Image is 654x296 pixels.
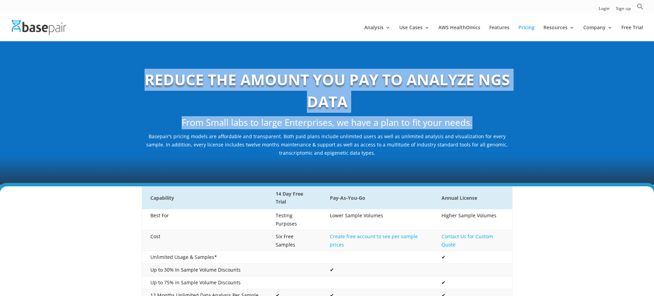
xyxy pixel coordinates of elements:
th: 14 Day Free Trial [267,186,322,209]
a: Company [583,25,612,41]
td: Lower Sample Volumes [322,209,433,230]
a: Login [599,7,610,14]
td: Up to 30% In Sample Volume Discounts [142,264,267,276]
a: Analysis [364,25,390,41]
h2: From Small labs to large Enterprises, we have a plan to fit your needs. [142,116,513,133]
img: Basepair [12,20,66,35]
a: Sign up [616,7,631,14]
td: Six Free Samples [267,230,322,251]
a: Pricing [518,25,535,41]
th: Capability [142,186,267,209]
a: Free Trial [621,25,643,41]
td: ✔ [433,251,512,264]
td: ✔ [433,276,512,289]
a: Search Icon Link [637,3,644,14]
td: Best For [142,209,267,230]
th: Annual License [433,186,512,209]
svg: Search [637,3,644,10]
a: Features [489,25,509,41]
a: Resources [543,25,574,41]
b: REDUCE THE AMOUNT YOU PAY TO ANALYZE NGS DATA [145,69,510,112]
a: Contact Us for Custom Quote [441,233,493,248]
td: Testing Purposes [267,209,322,230]
iframe: Drift Widget Chat Controller [620,262,646,288]
td: Higher Sample Volumes [433,209,512,230]
td: Cost [142,230,267,251]
a: Create free account to see per sample prices [330,233,418,248]
span: Basepair’s pricing models are affordable and transparent. Both paid plans include unlimited users... [146,133,508,156]
a: Use Cases [399,25,429,41]
td: Up to 75% in Sample Volume Discounts [142,276,267,289]
td: ✔ [322,264,433,276]
iframe: Drift Widget Chat Window [513,140,650,266]
th: Pay-As-You-Go [322,186,433,209]
a: AWS HealthOmics [438,25,480,41]
td: Unlimited Usage & Samples* [142,251,267,264]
